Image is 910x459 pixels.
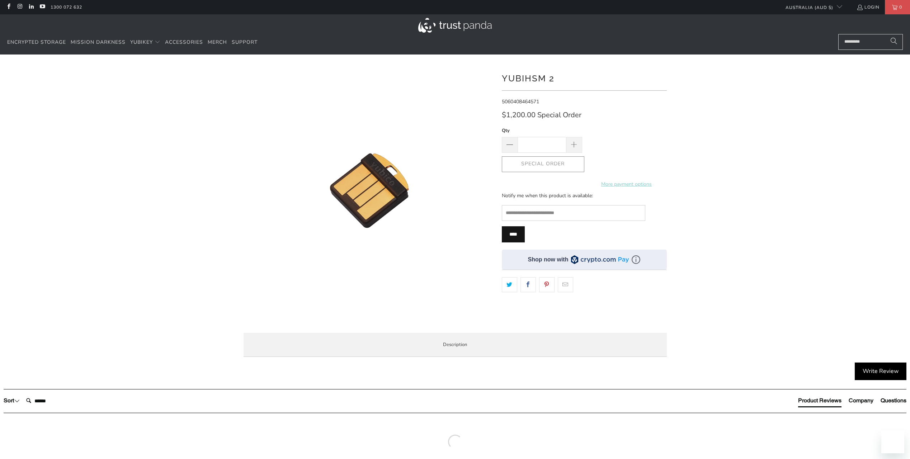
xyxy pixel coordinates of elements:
[528,256,569,264] div: Shop now with
[537,111,581,119] span: Special Order
[502,127,582,134] label: Qty
[232,34,258,51] a: Support
[165,39,203,46] span: Accessories
[130,34,160,51] summary: YubiKey
[857,3,880,11] a: Login
[23,394,81,408] input: Search
[502,277,517,292] a: Share this on Twitter
[881,397,906,404] div: Questions
[558,277,573,292] a: Email this to a friend
[4,397,20,404] div: Sort
[798,397,906,411] div: Reviews Tabs
[5,4,11,10] a: Trust Panda Australia on Facebook
[798,397,841,404] div: Product Reviews
[244,333,667,357] label: Description
[39,4,45,10] a: Trust Panda Australia on YouTube
[539,277,555,292] a: Share this on Pinterest
[71,39,126,46] span: Mission Darkness
[208,39,227,46] span: Merch
[881,430,904,453] iframe: Button to launch messaging window
[7,39,66,46] span: Encrypted Storage
[855,363,906,380] div: Write Review
[838,34,903,50] input: Search...
[28,4,34,10] a: Trust Panda Australia on LinkedIn
[130,39,153,46] span: YubiKey
[16,4,23,10] a: Trust Panda Australia on Instagram
[885,34,903,50] button: Search
[51,3,82,11] a: 1300 072 632
[502,110,536,120] span: $1,200.00
[7,34,258,51] nav: Translation missing: en.navigation.header.main_nav
[71,34,126,51] a: Mission Darkness
[502,71,667,85] h1: YubiHSM 2
[208,34,227,51] a: Merch
[165,34,203,51] a: Accessories
[418,18,492,33] img: Trust Panda Australia
[849,397,873,404] div: Company
[7,34,66,51] a: Encrypted Storage
[502,98,539,105] span: 5060408464571
[244,65,495,316] a: YubiHSM 2 - Trust Panda
[232,39,258,46] span: Support
[520,277,536,292] a: Share this on Facebook
[502,192,645,200] p: Notify me when this product is available:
